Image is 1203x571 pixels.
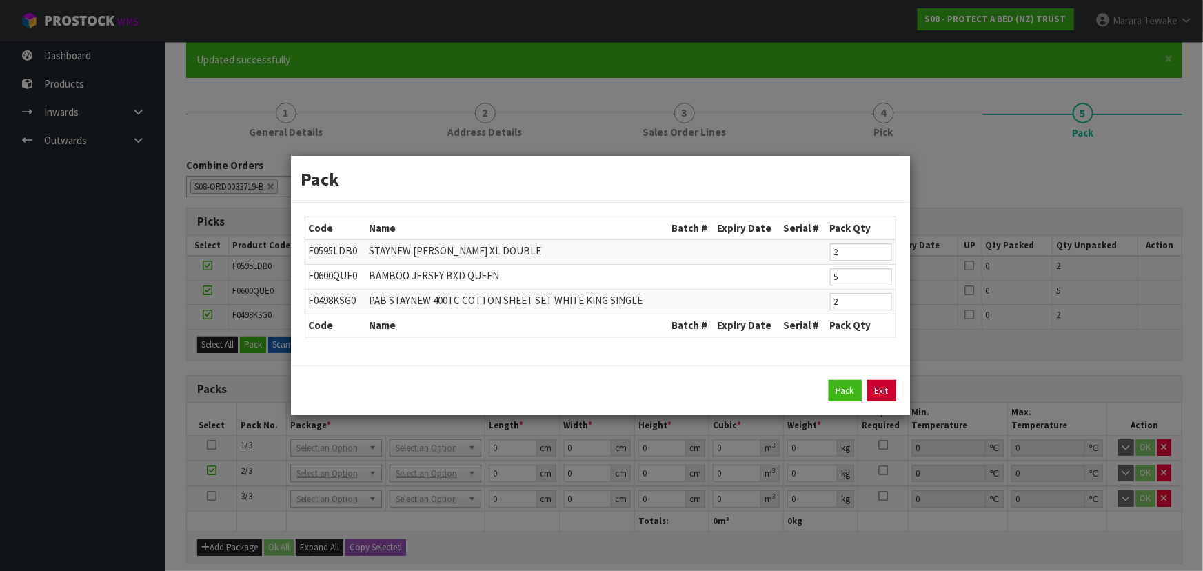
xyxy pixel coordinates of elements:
[714,217,780,239] th: Expiry Date
[827,217,896,239] th: Pack Qty
[827,314,896,337] th: Pack Qty
[301,166,900,192] h3: Pack
[309,294,356,307] span: F0498KSG0
[369,244,541,257] span: STAYNEW [PERSON_NAME] XL DOUBLE
[369,294,643,307] span: PAB STAYNEW 400TC COTTON SHEET SET WHITE KING SINGLE
[867,380,896,402] a: Exit
[305,314,365,337] th: Code
[365,217,668,239] th: Name
[668,314,714,337] th: Batch #
[829,380,862,402] button: Pack
[780,217,827,239] th: Serial #
[309,269,358,282] span: F0600QUE0
[309,244,358,257] span: F0595LDB0
[369,269,499,282] span: BAMBOO JERSEY BXD QUEEN
[305,217,365,239] th: Code
[714,314,780,337] th: Expiry Date
[668,217,714,239] th: Batch #
[365,314,668,337] th: Name
[780,314,827,337] th: Serial #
